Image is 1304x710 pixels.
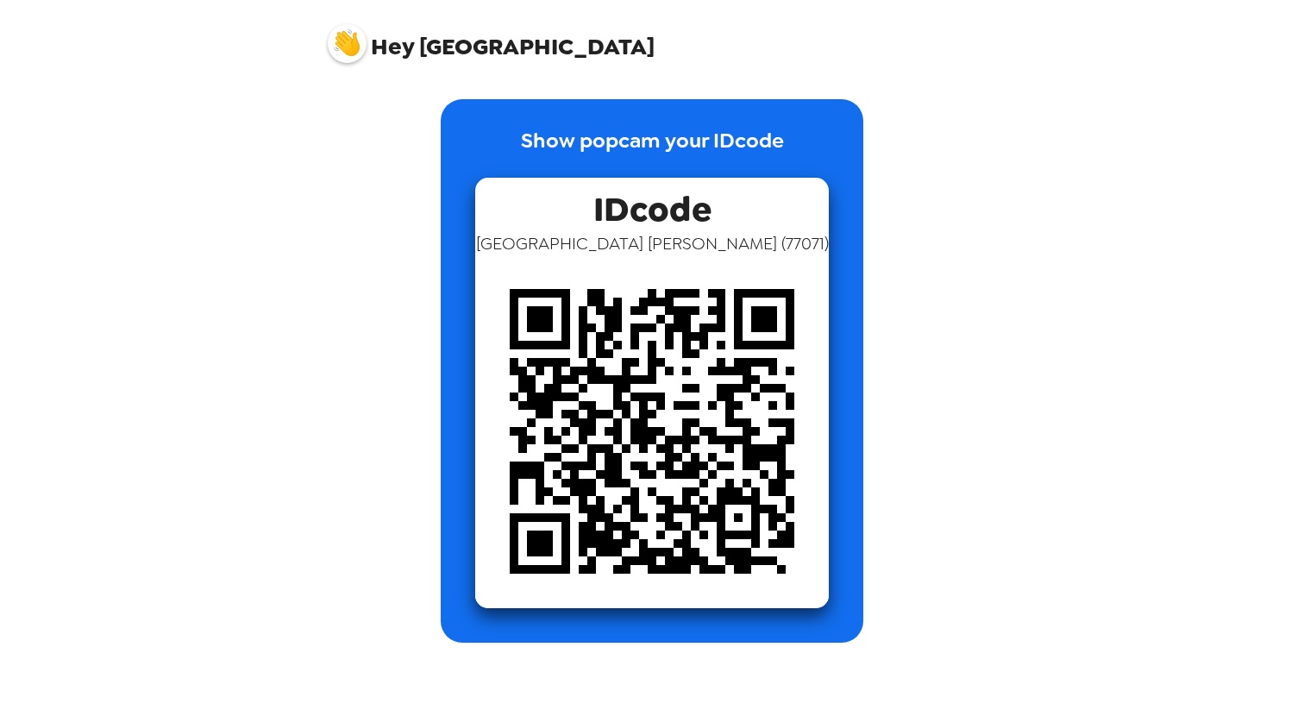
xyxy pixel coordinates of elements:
span: Hey [371,31,414,62]
span: [GEOGRAPHIC_DATA] [PERSON_NAME] ( 77071 ) [476,232,829,254]
span: [GEOGRAPHIC_DATA] [328,16,655,59]
img: qr code [475,254,829,608]
img: profile pic [328,24,367,63]
p: Show popcam your IDcode [521,125,784,178]
span: IDcode [593,178,712,232]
